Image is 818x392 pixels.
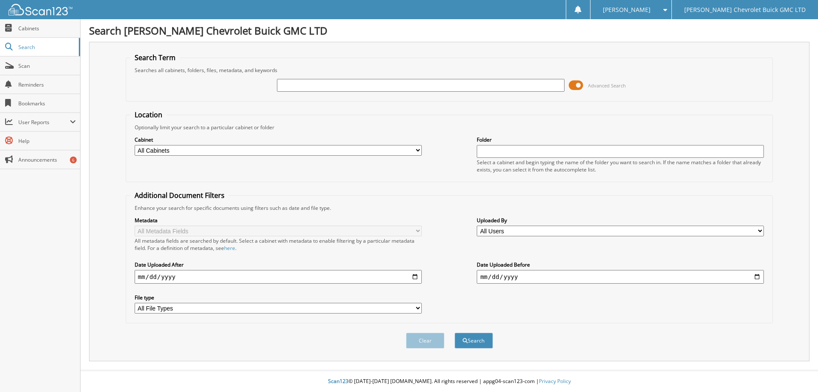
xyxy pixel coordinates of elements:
button: Clear [406,333,444,348]
label: Date Uploaded Before [477,261,764,268]
button: Search [455,333,493,348]
label: Folder [477,136,764,143]
label: Uploaded By [477,217,764,224]
span: Reminders [18,81,76,88]
input: end [477,270,764,284]
span: Advanced Search [588,82,626,89]
legend: Additional Document Filters [130,191,229,200]
span: Search [18,44,75,51]
div: Searches all cabinets, folders, files, metadata, and keywords [130,67,769,74]
div: Select a cabinet and begin typing the name of the folder you want to search in. If the name match... [477,159,764,173]
span: [PERSON_NAME] Chevrolet Buick GMC LTD [684,7,806,12]
legend: Location [130,110,167,119]
span: Bookmarks [18,100,76,107]
span: Announcements [18,156,76,163]
span: User Reports [18,119,70,126]
div: All metadata fields are searched by default. Select a cabinet with metadata to enable filtering b... [135,237,422,252]
span: Scan123 [328,377,349,385]
h1: Search [PERSON_NAME] Chevrolet Buick GMC LTD [89,23,809,38]
label: Metadata [135,217,422,224]
label: File type [135,294,422,301]
span: [PERSON_NAME] [603,7,651,12]
div: © [DATE]-[DATE] [DOMAIN_NAME]. All rights reserved | appg04-scan123-com | [81,371,818,392]
span: Help [18,137,76,145]
legend: Search Term [130,53,180,62]
div: Enhance your search for specific documents using filters such as date and file type. [130,204,769,212]
input: start [135,270,422,284]
span: Cabinets [18,25,76,32]
a: here [224,244,235,252]
label: Cabinet [135,136,422,143]
span: Scan [18,62,76,70]
div: 6 [70,157,77,163]
img: scan123-logo-white.svg [9,4,72,15]
label: Date Uploaded After [135,261,422,268]
a: Privacy Policy [539,377,571,385]
div: Optionally limit your search to a particular cabinet or folder [130,124,769,131]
